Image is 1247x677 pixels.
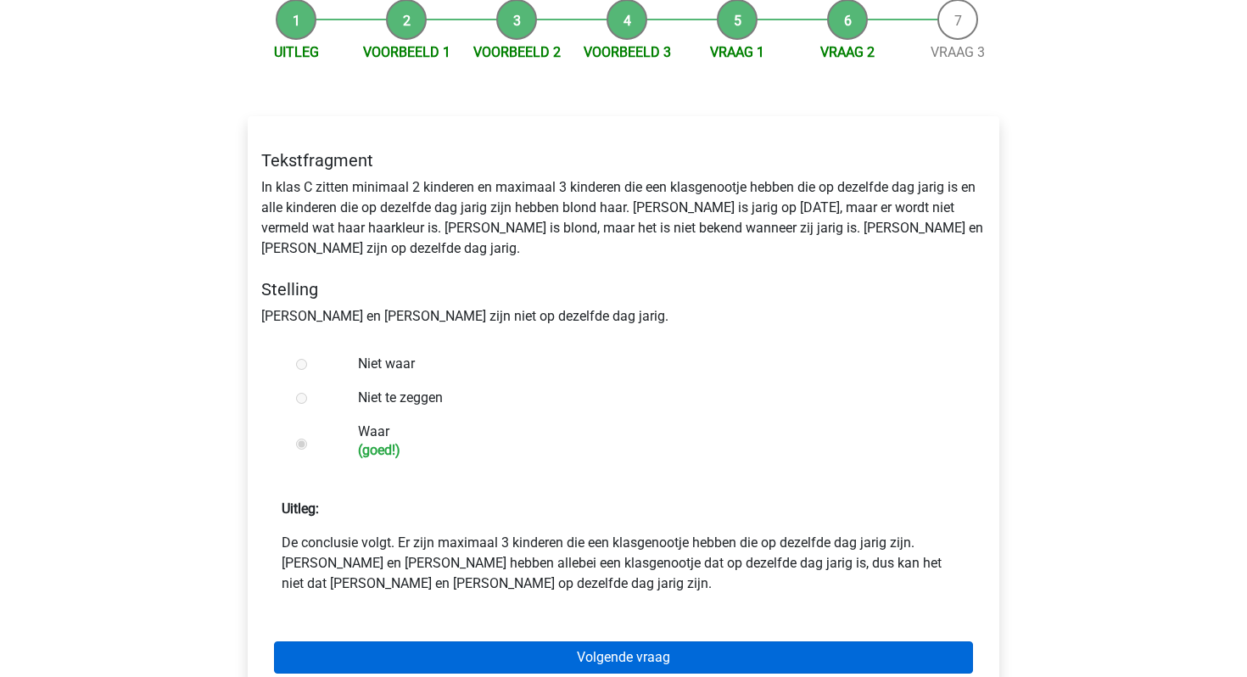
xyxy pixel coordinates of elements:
[358,422,945,458] label: Waar
[931,44,985,60] a: Vraag 3
[710,44,764,60] a: Vraag 1
[358,354,945,374] label: Niet waar
[261,279,986,299] h5: Stelling
[249,137,998,340] div: In klas C zitten minimaal 2 kinderen en maximaal 3 kinderen die een klasgenootje hebben die op de...
[584,44,671,60] a: Voorbeeld 3
[282,533,965,594] p: De conclusie volgt. Er zijn maximaal 3 kinderen die een klasgenootje hebben die op dezelfde dag j...
[473,44,561,60] a: Voorbeeld 2
[358,388,945,408] label: Niet te zeggen
[820,44,875,60] a: Vraag 2
[358,442,945,458] h6: (goed!)
[274,44,319,60] a: Uitleg
[363,44,450,60] a: Voorbeeld 1
[274,641,973,674] a: Volgende vraag
[282,501,319,517] strong: Uitleg:
[261,150,986,171] h5: Tekstfragment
